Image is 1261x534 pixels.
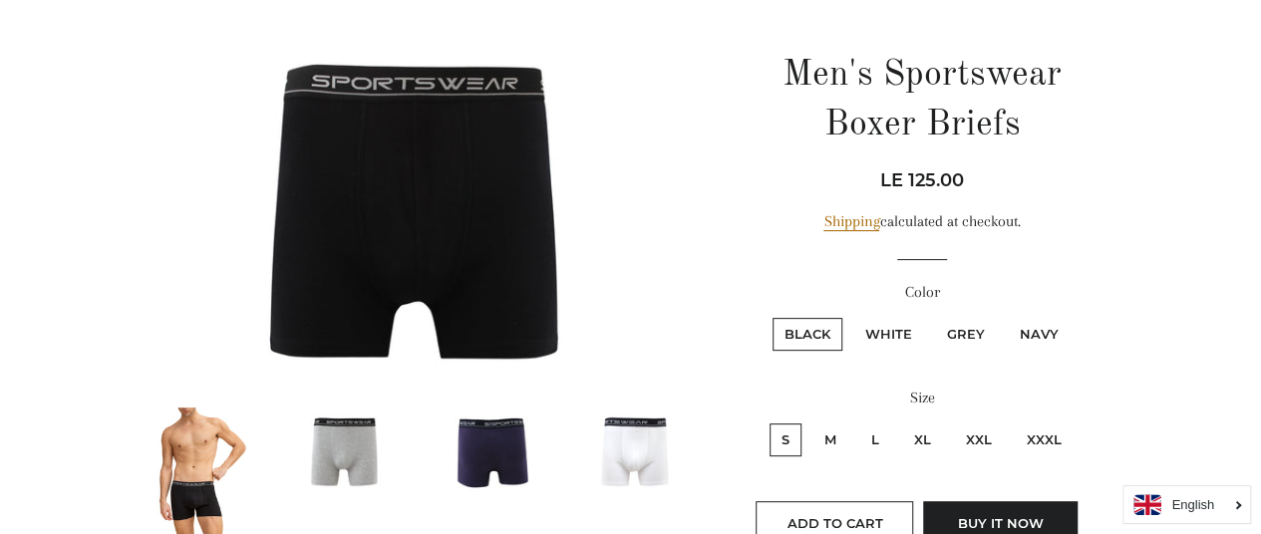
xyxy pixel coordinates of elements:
[745,51,1099,151] h1: Men's Sportswear Boxer Briefs
[138,15,701,390] img: Men's Sportswear Boxer Briefs
[428,407,553,491] img: Load image into Gallery viewer, Men&#39;s Sportswear Boxer Briefs
[853,318,924,351] label: White
[572,407,698,491] img: Load image into Gallery viewer, Men&#39;s Sportswear Boxer Briefs
[1133,494,1240,515] a: English
[773,318,842,351] label: Black
[902,423,943,456] label: XL
[954,423,1004,456] label: XXL
[745,209,1099,234] div: calculated at checkout.
[787,515,882,531] span: Add to Cart
[1008,318,1071,351] label: Navy
[1015,423,1074,456] label: XXXL
[880,169,964,191] span: LE 125.00
[770,423,801,456] label: S
[935,318,997,351] label: Grey
[859,423,891,456] label: L
[283,407,409,491] img: Load image into Gallery viewer, Men&#39;s Sportswear Boxer Briefs
[812,423,848,456] label: M
[823,212,879,231] a: Shipping
[745,280,1099,305] label: Color
[745,386,1099,410] label: Size
[1171,498,1214,511] i: English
